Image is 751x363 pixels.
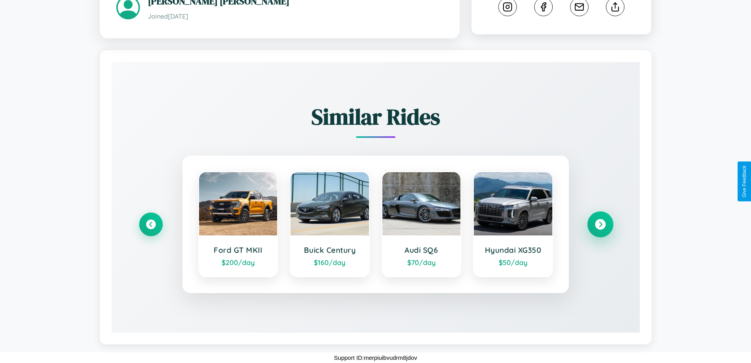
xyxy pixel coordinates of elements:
div: $ 70 /day [390,258,453,267]
div: $ 200 /day [207,258,270,267]
p: Support ID: merpiuibvudrm8jdov [334,352,417,363]
div: $ 160 /day [298,258,361,267]
h3: Audi SQ6 [390,245,453,255]
div: $ 50 /day [482,258,544,267]
a: Ford GT MKII$200/day [198,171,278,277]
h3: Hyundai XG350 [482,245,544,255]
a: Audi SQ6$70/day [382,171,462,277]
a: Buick Century$160/day [290,171,370,277]
p: Joined [DATE] [148,11,443,22]
div: Give Feedback [742,166,747,197]
h3: Ford GT MKII [207,245,270,255]
a: Hyundai XG350$50/day [473,171,553,277]
h2: Similar Rides [139,102,612,132]
h3: Buick Century [298,245,361,255]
